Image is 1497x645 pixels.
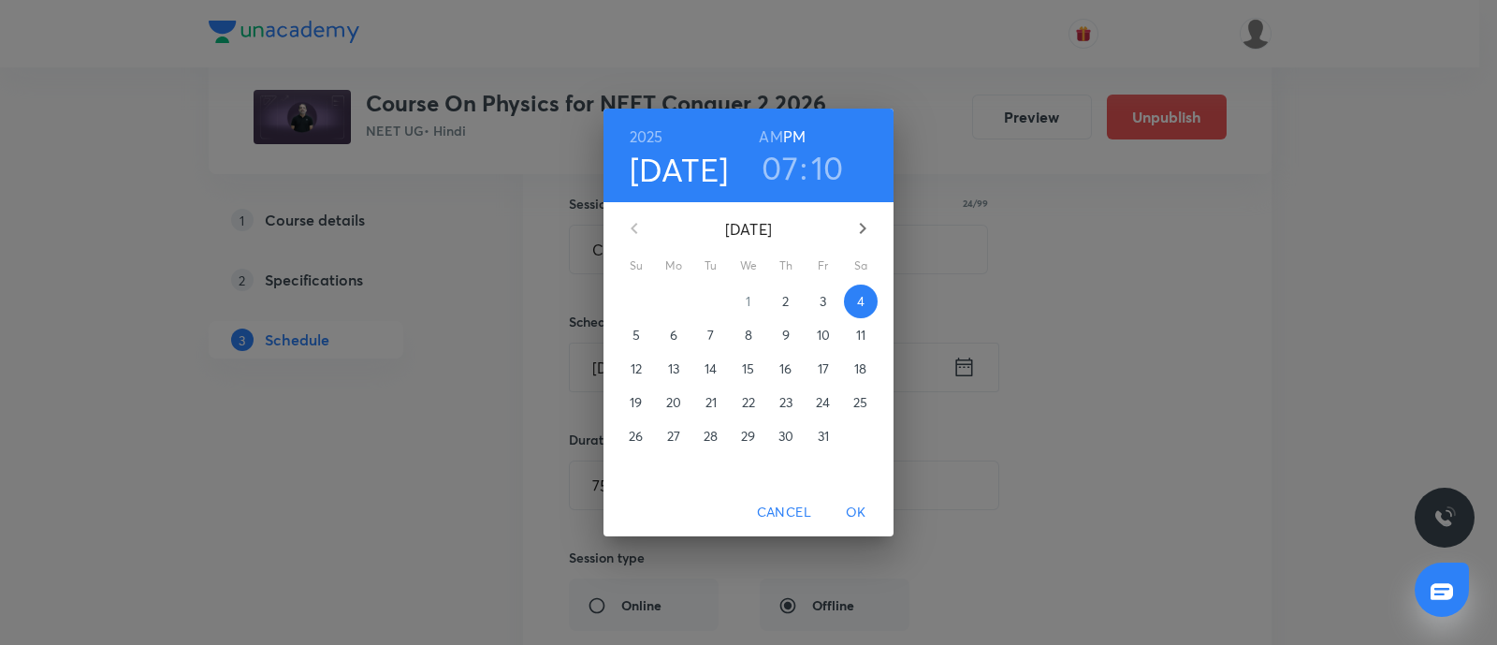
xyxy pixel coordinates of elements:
p: 24 [816,393,830,412]
p: 2 [782,292,789,311]
button: OK [826,495,886,530]
button: 24 [807,386,840,419]
button: Cancel [749,495,819,530]
p: 23 [779,393,792,412]
p: 20 [666,393,681,412]
p: 28 [704,427,718,446]
button: 6 [657,318,690,352]
p: 3 [820,292,826,311]
button: 20 [657,386,690,419]
p: 8 [745,326,752,344]
p: 4 [857,292,865,311]
button: 28 [694,419,728,453]
p: 10 [817,326,830,344]
p: 11 [856,326,865,344]
p: 17 [818,359,829,378]
button: 11 [844,318,878,352]
p: 12 [631,359,642,378]
button: 7 [694,318,728,352]
button: 18 [844,352,878,386]
span: Mo [657,257,690,275]
button: 8 [732,318,765,352]
button: 15 [732,352,765,386]
button: 30 [769,419,803,453]
p: 7 [707,326,714,344]
p: 15 [742,359,754,378]
p: 22 [742,393,755,412]
button: 4 [844,285,878,318]
button: 19 [619,386,653,419]
p: 27 [667,427,680,446]
button: 2025 [630,124,663,150]
p: 5 [632,326,640,344]
p: 19 [630,393,642,412]
button: [DATE] [630,150,729,189]
span: We [732,257,765,275]
p: 14 [705,359,717,378]
button: 13 [657,352,690,386]
span: Th [769,257,803,275]
p: 25 [853,393,867,412]
span: Tu [694,257,728,275]
button: 27 [657,419,690,453]
button: 31 [807,419,840,453]
button: 16 [769,352,803,386]
span: Sa [844,257,878,275]
button: 07 [762,148,798,187]
button: 10 [807,318,840,352]
p: 9 [782,326,790,344]
button: 2 [769,285,803,318]
button: 29 [732,419,765,453]
button: 3 [807,285,840,318]
p: [DATE] [657,218,840,241]
p: 6 [670,326,677,344]
button: 14 [694,352,728,386]
button: AM [759,124,782,150]
button: 10 [811,148,844,187]
p: 13 [668,359,679,378]
button: 25 [844,386,878,419]
button: PM [783,124,806,150]
p: 29 [741,427,755,446]
p: 30 [778,427,793,446]
button: 22 [732,386,765,419]
button: 12 [619,352,653,386]
p: 26 [629,427,643,446]
button: 5 [619,318,653,352]
span: Su [619,257,653,275]
button: 9 [769,318,803,352]
p: 31 [818,427,829,446]
button: 17 [807,352,840,386]
p: 16 [779,359,792,378]
p: 18 [854,359,866,378]
span: OK [834,501,879,524]
button: 26 [619,419,653,453]
span: Fr [807,257,840,275]
span: Cancel [757,501,811,524]
button: 21 [694,386,728,419]
p: 21 [705,393,717,412]
button: 23 [769,386,803,419]
h3: : [800,148,807,187]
